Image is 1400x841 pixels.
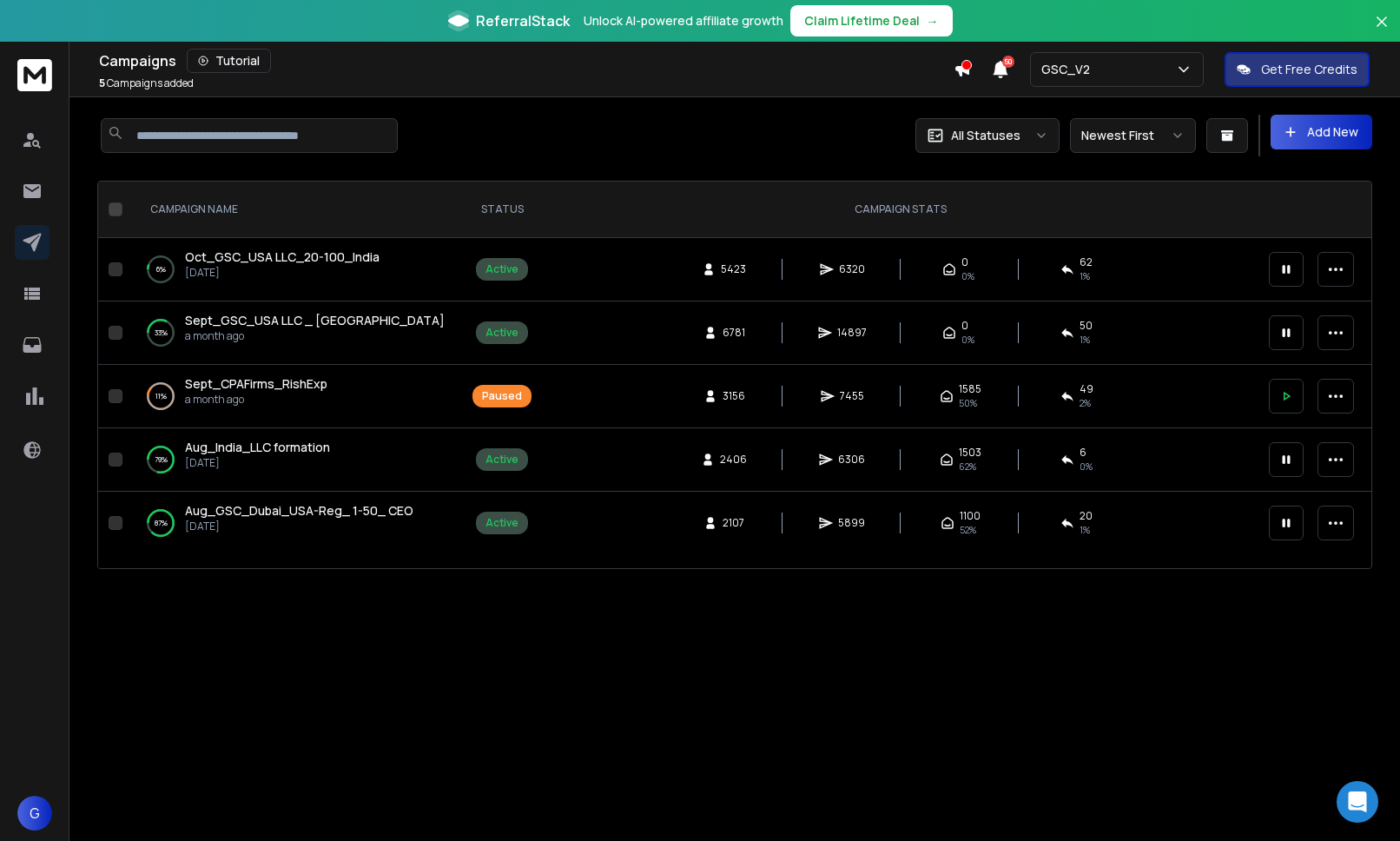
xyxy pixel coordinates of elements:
p: All Statuses [951,127,1020,144]
th: STATUS [462,182,542,238]
span: 0% [961,269,974,283]
span: 1585 [959,382,981,396]
span: 7455 [840,389,864,403]
span: 20 [1080,509,1093,523]
p: a month ago [185,393,327,407]
span: 5899 [838,516,865,530]
p: [DATE] [185,520,413,533]
p: [DATE] [185,266,380,280]
span: 0% [961,333,974,347]
div: Active [485,262,518,276]
button: Claim Lifetime Deal→ [790,5,953,36]
p: GSC_V2 [1041,61,1097,78]
a: Sept_GSC_USA LLC _ [GEOGRAPHIC_DATA] [185,312,445,329]
span: 52 % [960,523,976,537]
span: Sept_CPAFirms_RishExp [185,375,327,392]
span: 50 [1002,56,1014,68]
p: 6 % [156,261,166,278]
span: 50 [1080,319,1093,333]
span: 6306 [838,453,865,467]
span: Aug_GSC_Dubai_USA-Reg_ 1-50_ CEO [185,502,413,519]
span: 1 % [1080,523,1090,537]
span: 0 [961,255,968,269]
a: Aug_India_LLC formation [185,439,330,456]
td: 6%Oct_GSC_USA LLC_20-100_India[DATE] [129,238,462,301]
p: Campaigns added [99,76,194,90]
span: 0 [961,319,968,333]
span: 5423 [721,262,746,276]
span: 1503 [959,446,981,460]
th: CAMPAIGN STATS [542,182,1258,238]
p: Unlock AI-powered affiliate growth [584,12,783,30]
span: 3156 [723,389,745,403]
p: 79 % [155,451,168,468]
span: 6320 [839,262,865,276]
span: 2 % [1080,396,1091,410]
p: a month ago [185,329,445,343]
button: G [17,796,52,831]
span: Oct_GSC_USA LLC_20-100_India [185,248,380,265]
span: 2107 [723,516,744,530]
td: 11%Sept_CPAFirms_RishExpa month ago [129,365,462,428]
p: [DATE] [185,456,330,470]
p: 33 % [155,324,168,341]
button: Get Free Credits [1225,52,1370,87]
p: 87 % [155,514,168,532]
span: → [927,12,939,30]
span: 6781 [723,326,745,340]
span: 62 % [959,460,976,473]
span: 1 % [1080,333,1090,347]
span: 14897 [837,326,867,340]
td: 33%Sept_GSC_USA LLC _ [GEOGRAPHIC_DATA]a month ago [129,301,462,365]
span: 5 [99,76,105,90]
div: Active [485,326,518,340]
div: Open Intercom Messenger [1337,781,1378,823]
span: 49 [1080,382,1093,396]
span: Sept_GSC_USA LLC _ [GEOGRAPHIC_DATA] [185,312,445,328]
div: Active [485,516,518,530]
p: Get Free Credits [1261,61,1357,78]
button: Add New [1271,115,1372,149]
span: 0 % [1080,460,1093,473]
th: CAMPAIGN NAME [129,182,462,238]
button: Newest First [1070,118,1196,153]
div: Campaigns [99,49,954,73]
td: 79%Aug_India_LLC formation[DATE] [129,428,462,492]
button: Tutorial [187,49,271,73]
p: 11 % [155,387,167,405]
a: Oct_GSC_USA LLC_20-100_India [185,248,380,266]
span: 1 % [1080,269,1090,283]
div: Active [485,453,518,467]
span: 50 % [959,396,977,410]
span: 2406 [720,453,747,467]
span: 62 [1080,255,1093,269]
td: 87%Aug_GSC_Dubai_USA-Reg_ 1-50_ CEO[DATE] [129,492,462,555]
a: Aug_GSC_Dubai_USA-Reg_ 1-50_ CEO [185,502,413,520]
span: ReferralStack [476,10,570,31]
span: 6 [1080,446,1086,460]
button: Close banner [1370,10,1393,52]
div: Paused [482,389,522,403]
a: Sept_CPAFirms_RishExp [185,375,327,393]
span: 1100 [960,509,981,523]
